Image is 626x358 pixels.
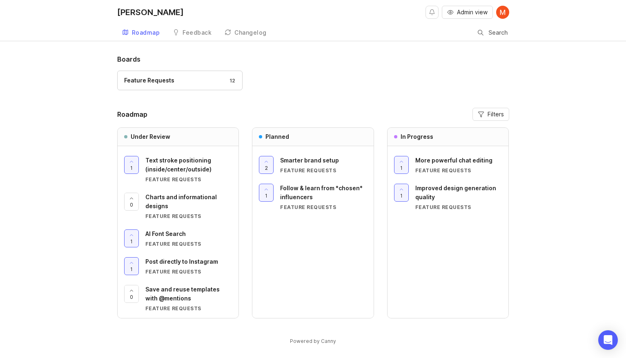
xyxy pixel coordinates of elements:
button: 1 [394,184,409,202]
span: Filters [488,110,504,118]
button: 1 [124,156,139,174]
div: Feature Requests [280,204,367,211]
div: Roadmap [132,30,160,36]
img: Michael Dreger [496,6,509,19]
button: 1 [394,156,409,174]
a: Post directly to InstagramFeature Requests [145,257,232,275]
span: 0 [130,201,133,208]
span: Admin view [457,8,488,16]
button: 1 [124,257,139,275]
span: Save and reuse templates with @mentions [145,286,220,302]
span: Follow & learn from *chosen* influencers [280,185,363,200]
div: Feedback [183,30,212,36]
button: Notifications [426,6,439,19]
span: 0 [130,294,133,300]
h3: In Progress [401,133,433,141]
span: Improved design generation quality [415,185,496,200]
a: Save and reuse templates with @mentionsFeature Requests [145,285,232,312]
div: Changelog [234,30,267,36]
span: Post directly to Instagram [145,258,218,265]
span: 1 [400,165,403,171]
h2: Roadmap [117,109,147,119]
a: Feature Requests12 [117,71,243,90]
div: Feature Requests [145,240,232,247]
h1: Boards [117,54,509,64]
a: Changelog [220,24,272,41]
button: 0 [124,193,139,211]
span: 1 [265,192,267,199]
h3: Under Review [131,133,170,141]
div: Feature Requests [145,213,232,220]
button: Admin view [442,6,493,19]
a: Follow & learn from *chosen* influencersFeature Requests [280,184,367,211]
div: Feature Requests [145,176,232,183]
a: Roadmap [117,24,165,41]
span: 1 [400,192,403,199]
button: Filters [472,108,509,121]
div: Feature Requests [145,305,232,312]
span: 1 [130,238,133,245]
a: More powerful chat editingFeature Requests [415,156,502,174]
span: Charts and informational designs [145,193,217,209]
h3: Planned [265,133,289,141]
span: 1 [130,165,133,171]
div: Feature Requests [280,167,367,174]
div: [PERSON_NAME] [117,8,184,16]
a: Feedback [168,24,216,41]
a: Text stroke positioning (inside/center/outside)Feature Requests [145,156,232,183]
div: 12 [225,77,236,84]
div: Open Intercom Messenger [598,330,618,350]
div: Feature Requests [415,204,502,211]
a: Improved design generation qualityFeature Requests [415,184,502,211]
div: Feature Requests [145,268,232,275]
div: Feature Requests [415,167,502,174]
a: Smarter brand setupFeature Requests [280,156,367,174]
button: 1 [259,184,274,202]
button: 2 [259,156,274,174]
div: Feature Requests [124,76,174,85]
button: 1 [124,229,139,247]
span: Text stroke positioning (inside/center/outside) [145,157,212,173]
a: AI Font SearchFeature Requests [145,229,232,247]
button: 0 [124,285,139,303]
span: 2 [265,165,268,171]
a: Powered by Canny [289,336,337,346]
a: Charts and informational designsFeature Requests [145,193,232,220]
span: More powerful chat editing [415,157,492,164]
span: 1 [130,266,133,273]
span: Smarter brand setup [280,157,339,164]
span: AI Font Search [145,230,186,237]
